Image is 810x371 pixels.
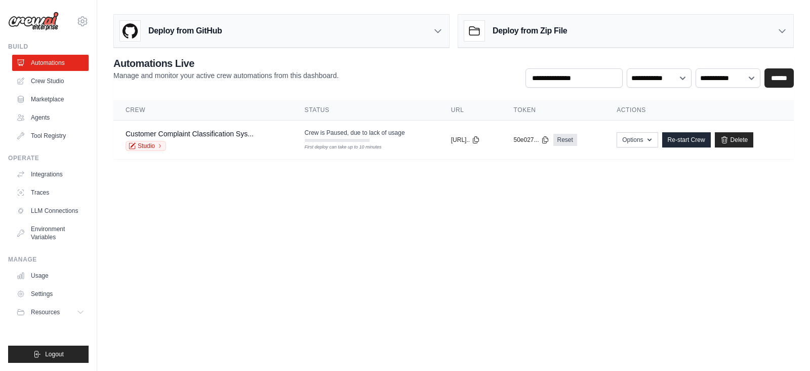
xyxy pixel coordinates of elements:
[45,350,64,358] span: Logout
[12,221,89,245] a: Environment Variables
[12,304,89,320] button: Resources
[8,346,89,363] button: Logout
[12,91,89,107] a: Marketplace
[715,132,754,147] a: Delete
[501,100,604,121] th: Token
[305,144,370,151] div: First deploy can take up to 10 minutes
[12,128,89,144] a: Tool Registry
[553,134,577,146] a: Reset
[12,286,89,302] a: Settings
[8,255,89,264] div: Manage
[120,21,140,41] img: GitHub Logo
[617,132,658,147] button: Options
[759,322,810,371] iframe: Chat Widget
[8,12,59,31] img: Logo
[8,154,89,162] div: Operate
[12,268,89,284] a: Usage
[12,203,89,219] a: LLM Connections
[113,70,339,81] p: Manage and monitor your active crew automations from this dashboard.
[513,136,549,144] button: 50e027...
[148,25,222,37] h3: Deploy from GitHub
[113,100,293,121] th: Crew
[31,308,60,316] span: Resources
[12,55,89,71] a: Automations
[293,100,439,121] th: Status
[305,129,405,137] span: Crew is Paused, due to lack of usage
[126,130,254,138] a: Customer Complaint Classification Sys...
[126,141,166,151] a: Studio
[12,184,89,201] a: Traces
[12,166,89,182] a: Integrations
[493,25,567,37] h3: Deploy from Zip File
[604,100,794,121] th: Actions
[12,109,89,126] a: Agents
[439,100,502,121] th: URL
[662,132,711,147] a: Re-start Crew
[8,43,89,51] div: Build
[113,56,339,70] h2: Automations Live
[12,73,89,89] a: Crew Studio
